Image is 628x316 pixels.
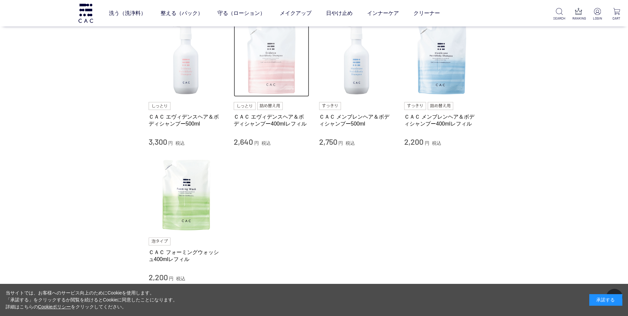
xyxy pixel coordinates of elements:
span: 税込 [175,140,185,146]
span: 税込 [346,140,355,146]
a: ＣＡＣ メンブレンヘア＆ボディシャンプー400mlレフィル [404,113,480,128]
div: 承諾する [589,294,622,306]
img: logo [77,4,94,23]
a: ＣＡＣ フォーミングウォッシュ400mlレフィル [149,249,224,263]
span: 2,200 [149,272,168,282]
img: 詰め替え用 [257,102,283,110]
img: ＣＡＣ フォーミングウォッシュ400mlレフィル [149,157,224,233]
img: 詰め替え用 [428,102,453,110]
a: Cookieポリシー [38,304,71,309]
a: 整える（パック） [161,4,203,23]
a: メイクアップ [280,4,312,23]
span: 2,750 [319,137,337,146]
a: インナーケア [367,4,399,23]
p: SEARCH [553,16,565,21]
span: 2,640 [234,137,253,146]
a: 日やけ止め [326,4,353,23]
img: ＣＡＣ メンブレンヘア＆ボディシャンプー500ml [319,22,395,97]
a: 洗う（洗浄料） [109,4,146,23]
a: 守る（ローション） [217,4,265,23]
p: RANKING [572,16,585,21]
div: 当サイトでは、お客様へのサービス向上のためにCookieを使用します。 「承諾する」をクリックするか閲覧を続けるとCookieに同意したことになります。 詳細はこちらの をクリックしてください。 [6,290,178,310]
p: LOGIN [591,16,604,21]
img: 泡タイプ [149,237,170,245]
span: 3,300 [149,137,167,146]
a: LOGIN [591,8,604,21]
img: しっとり [149,102,170,110]
a: ＣＡＣ エヴィデンスヘア＆ボディシャンプー400mlレフィル [234,113,309,128]
a: CART [610,8,623,21]
img: すっきり [319,102,341,110]
img: ＣＡＣ メンブレンヘア＆ボディシャンプー400mlレフィル [404,22,480,97]
span: 円 [254,140,259,146]
span: 2,200 [404,137,423,146]
span: 税込 [432,140,441,146]
a: RANKING [572,8,585,21]
span: 税込 [176,276,185,281]
span: 円 [169,276,173,281]
p: CART [610,16,623,21]
a: クリーナー [413,4,440,23]
img: ＣＡＣ エヴィデンスヘア＆ボディシャンプー400mlレフィル [234,22,309,97]
img: すっきり [404,102,426,110]
span: 円 [425,140,429,146]
span: 税込 [262,140,271,146]
img: ＣＡＣ エヴィデンスヘア＆ボディシャンプー500ml [149,22,224,97]
img: しっとり [234,102,256,110]
a: SEARCH [553,8,565,21]
a: ＣＡＣ エヴィデンスヘア＆ボディシャンプー500ml [149,113,224,128]
span: 円 [168,140,173,146]
a: ＣＡＣ メンブレンヘア＆ボディシャンプー500ml [319,113,395,128]
span: 円 [338,140,343,146]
